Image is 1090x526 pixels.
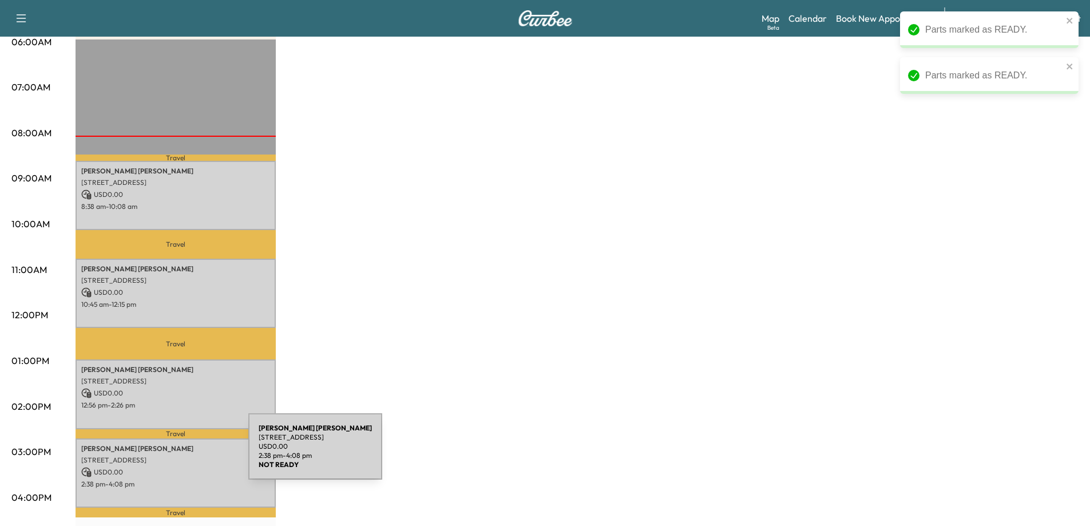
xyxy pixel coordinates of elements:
p: 07:00AM [11,80,50,94]
p: [PERSON_NAME] [PERSON_NAME] [81,167,270,176]
p: 06:00AM [11,35,51,49]
button: close [1066,16,1074,25]
p: [PERSON_NAME] [PERSON_NAME] [81,264,270,274]
p: [STREET_ADDRESS] [81,276,270,285]
p: USD 0.00 [81,189,270,200]
p: 2:38 pm - 4:08 pm [81,480,270,489]
p: 04:00PM [11,491,51,504]
p: [STREET_ADDRESS] [81,456,270,465]
p: 8:38 am - 10:08 am [81,202,270,211]
p: Travel [76,429,276,438]
img: Curbee Logo [518,10,573,26]
p: USD 0.00 [81,287,270,298]
p: 12:00PM [11,308,48,322]
p: 09:00AM [11,171,51,185]
p: 01:00PM [11,354,49,367]
a: MapBeta [762,11,779,25]
p: 08:00AM [11,126,51,140]
p: [PERSON_NAME] [PERSON_NAME] [81,365,270,374]
button: close [1066,62,1074,71]
a: Calendar [788,11,827,25]
p: Travel [76,155,276,161]
p: 10:00AM [11,217,50,231]
a: Book New Appointment [836,11,933,25]
p: 11:00AM [11,263,47,276]
div: Parts marked as READY. [925,23,1063,37]
div: Parts marked as READY. [925,69,1063,82]
p: [STREET_ADDRESS] [81,377,270,386]
p: 03:00PM [11,445,51,458]
p: USD 0.00 [259,442,372,451]
div: Beta [767,23,779,32]
p: Travel [76,230,276,259]
p: USD 0.00 [81,467,270,477]
b: NOT READY [259,460,299,469]
p: 02:00PM [11,400,51,413]
p: [STREET_ADDRESS] [81,178,270,187]
b: [PERSON_NAME] [PERSON_NAME] [259,424,372,432]
p: 12:56 pm - 2:26 pm [81,401,270,410]
p: Travel [76,328,276,359]
p: Travel [76,508,276,517]
p: 2:38 pm - 4:08 pm [259,451,372,460]
p: [STREET_ADDRESS] [259,433,372,442]
p: USD 0.00 [81,388,270,398]
p: [PERSON_NAME] [PERSON_NAME] [81,444,270,453]
p: 10:45 am - 12:15 pm [81,300,270,309]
